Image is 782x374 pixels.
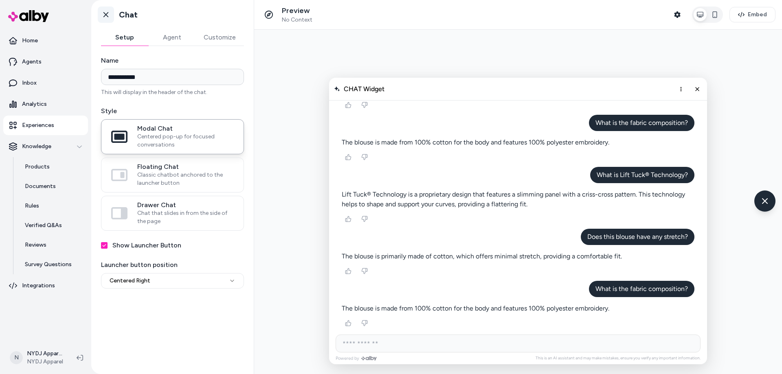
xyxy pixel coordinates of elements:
img: alby Logo [8,10,49,22]
a: Products [17,157,88,177]
span: Classic chatbot anchored to the launcher button [137,171,234,187]
span: Embed [748,11,767,19]
a: Reviews [17,235,88,255]
a: Inbox [3,73,88,93]
a: Verified Q&As [17,216,88,235]
a: Rules [17,196,88,216]
p: Rules [25,202,39,210]
p: Products [25,163,50,171]
p: Analytics [22,100,47,108]
a: Analytics [3,94,88,114]
p: Integrations [22,282,55,290]
span: Modal Chat [137,125,234,133]
h1: Chat [119,10,138,20]
p: Verified Q&As [25,221,62,230]
button: Knowledge [3,137,88,156]
label: Launcher button position [101,260,244,270]
span: Floating Chat [137,163,234,171]
a: Documents [17,177,88,196]
span: Centered pop-up for focused conversations [137,133,234,149]
a: Home [3,31,88,50]
p: NYDJ Apparel Shopify [27,350,64,358]
button: Agent [148,29,195,46]
button: Customize [195,29,244,46]
a: Agents [3,52,88,72]
p: Documents [25,182,56,190]
p: Preview [282,6,312,15]
p: Inbox [22,79,37,87]
a: Experiences [3,116,88,135]
span: N [10,351,23,364]
p: Reviews [25,241,46,249]
label: Style [101,106,244,116]
p: Survey Questions [25,260,72,269]
button: Setup [101,29,148,46]
label: Name [101,56,244,66]
button: NNYDJ Apparel ShopifyNYDJ Apparel [5,345,70,371]
button: Embed [729,7,775,22]
p: Agents [22,58,42,66]
p: Knowledge [22,142,51,151]
span: Chat that slides in from the side of the page [137,209,234,225]
span: NYDJ Apparel [27,358,64,366]
p: Home [22,37,38,45]
a: Integrations [3,276,88,295]
p: This will display in the header of the chat. [101,88,244,96]
p: Experiences [22,121,54,129]
label: Show Launcher Button [112,241,181,250]
span: Drawer Chat [137,201,234,209]
span: No Context [282,16,312,24]
a: Survey Questions [17,255,88,274]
